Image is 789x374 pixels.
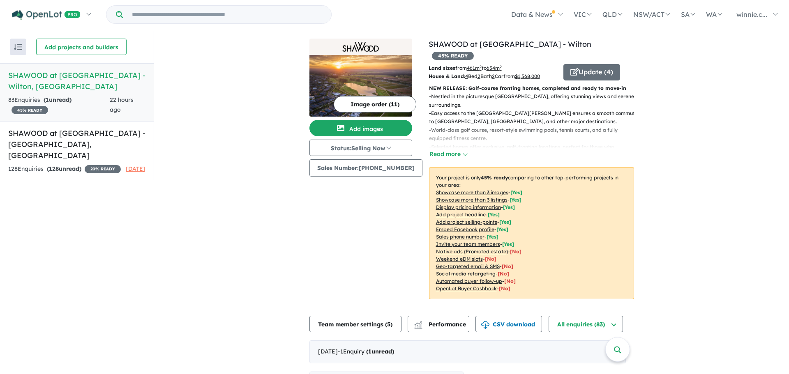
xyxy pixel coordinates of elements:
p: - Easy access to the [GEOGRAPHIC_DATA][PERSON_NAME] ensures a smooth commute to [GEOGRAPHIC_DATA]... [429,109,641,126]
p: from [429,64,557,72]
span: 128 [49,165,59,172]
span: 5 [387,321,390,328]
strong: ( unread) [47,165,81,172]
img: line-chart.svg [414,321,422,326]
span: [ Yes ] [510,197,521,203]
b: House & Land: [429,73,465,79]
button: Update (4) [563,64,620,80]
u: 4 [465,73,468,79]
div: [DATE] [309,340,626,363]
span: 22 hours ago [110,96,134,113]
u: Geo-targeted email & SMS [436,263,500,269]
u: Native ads (Promoted estate) [436,248,508,255]
span: [ Yes ] [510,189,522,195]
u: 654 m [487,65,502,71]
u: OpenLot Buyer Cashback [436,285,497,291]
b: Land sizes [429,65,455,71]
b: 45 % ready [481,174,508,181]
h5: SHAWOOD at [GEOGRAPHIC_DATA] - [GEOGRAPHIC_DATA] , [GEOGRAPHIC_DATA] [8,128,145,161]
u: Weekend eDM slots [436,256,483,262]
u: Sales phone number [436,234,484,240]
u: 461 m [467,65,482,71]
img: sort.svg [14,44,22,50]
span: [ Yes ] [496,226,508,232]
u: Showcase more than 3 images [436,189,508,195]
u: Showcase more than 3 listings [436,197,508,203]
span: 20 % READY [85,165,121,173]
u: Display pricing information [436,204,501,210]
u: Embed Facebook profile [436,226,494,232]
u: Automated buyer follow-up [436,278,502,284]
p: - World-class golf course, resort-style swimming pools, tennis courts, and a fully equipped fitne... [429,126,641,143]
span: [ Yes ] [502,241,514,247]
span: [ Yes ] [499,219,511,225]
button: CSV download [475,316,542,332]
u: Add project headline [436,211,486,218]
span: 45 % READY [432,52,474,60]
p: - Nestled in the picturesque [GEOGRAPHIC_DATA], offering stunning views and serene surroundings. [429,92,641,109]
span: [ Yes ] [487,234,498,240]
button: Add images [309,120,412,136]
span: [No] [485,256,496,262]
img: SHAWOOD at Bingara Gorge - Wilton Logo [313,42,409,52]
sup: 2 [480,64,482,69]
span: [No] [498,271,509,277]
u: $ 1,568,000 [515,73,540,79]
u: Social media retargeting [436,271,496,277]
button: Image order (11) [334,96,416,112]
span: [No] [502,263,513,269]
span: - 1 Enquir y [338,348,394,355]
strong: ( unread) [44,96,72,103]
u: 2 [478,73,480,79]
span: winnie.c... [736,10,767,18]
button: Sales Number:[PHONE_NUMBER] [309,159,422,177]
button: Team member settings (5) [309,316,401,332]
input: Try estate name, suburb, builder or developer [125,6,330,23]
button: Performance [408,316,469,332]
span: 1 [368,348,371,355]
button: Read more [429,149,468,159]
a: SHAWOOD at Bingara Gorge - Wilton LogoSHAWOOD at Bingara Gorge - Wilton [309,39,412,117]
u: Add project selling-points [436,219,497,225]
span: to [482,65,502,71]
p: - Selected homes offer exclusive, golf-fronting locations, perfect for those who appreciate a lus... [429,143,641,160]
div: 128 Enquir ies [8,164,121,174]
strong: ( unread) [366,348,394,355]
img: download icon [481,321,489,329]
img: SHAWOOD at Bingara Gorge - Wilton [309,55,412,117]
a: SHAWOOD at [GEOGRAPHIC_DATA] - Wilton [429,39,591,49]
u: 2 [492,73,495,79]
button: Add projects and builders [36,39,127,55]
h5: SHAWOOD at [GEOGRAPHIC_DATA] - Wilton , [GEOGRAPHIC_DATA] [8,70,145,92]
p: NEW RELEASE: Golf-course fronting homes, completed and ready to move-in [429,84,634,92]
span: [No] [504,278,516,284]
img: bar-chart.svg [414,324,422,329]
u: Invite your team members [436,241,500,247]
span: [No] [499,285,510,291]
span: [No] [510,248,521,255]
span: [DATE] [126,165,145,172]
p: Your project is only comparing to other top-performing projects in your area: - - - - - - - - - -... [429,167,634,299]
span: [ Yes ] [488,211,500,218]
p: Bed Bath Car from [429,72,557,80]
sup: 2 [500,64,502,69]
span: Performance [415,321,466,328]
button: Status:Selling Now [309,140,412,156]
span: 1 [46,96,49,103]
button: All enquiries (83) [549,316,623,332]
span: [ Yes ] [503,204,515,210]
div: 83 Enquir ies [8,95,110,115]
img: Openlot PRO Logo White [12,10,81,20]
span: 45 % READY [12,106,48,114]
